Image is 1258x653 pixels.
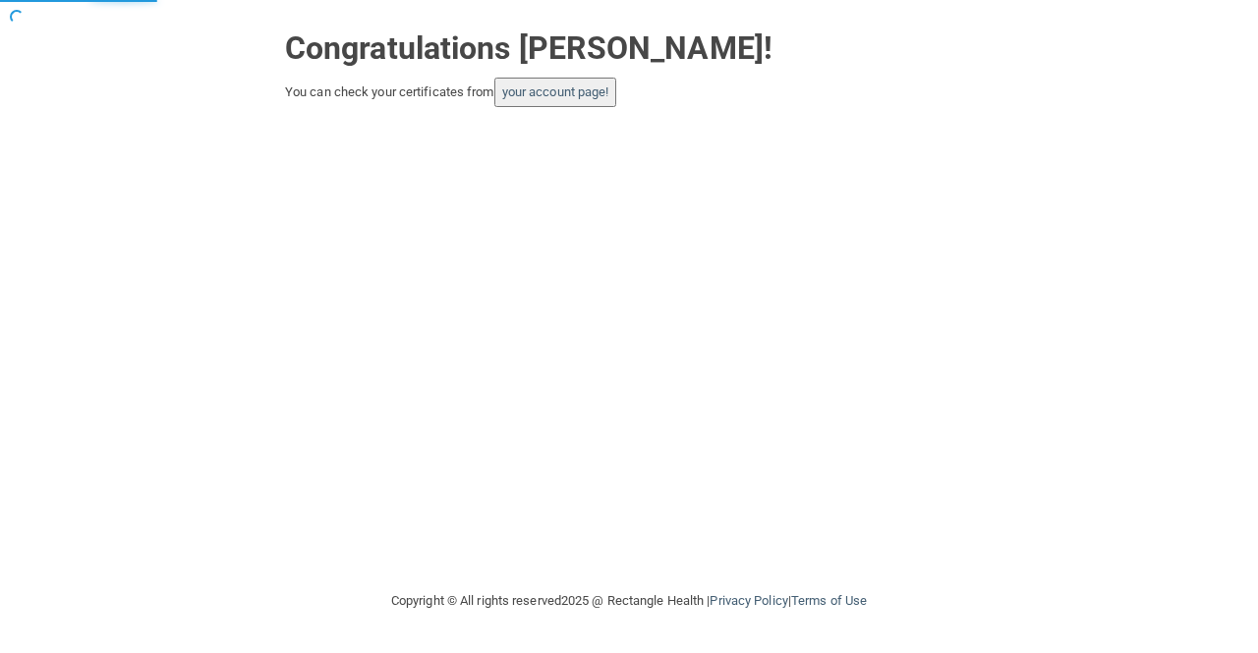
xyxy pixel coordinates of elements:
a: Terms of Use [791,593,867,608]
div: You can check your certificates from [285,78,973,107]
strong: Congratulations [PERSON_NAME]! [285,29,772,67]
a: Privacy Policy [710,593,787,608]
div: Copyright © All rights reserved 2025 @ Rectangle Health | | [270,570,988,632]
button: your account page! [494,78,617,107]
a: your account page! [502,84,609,99]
